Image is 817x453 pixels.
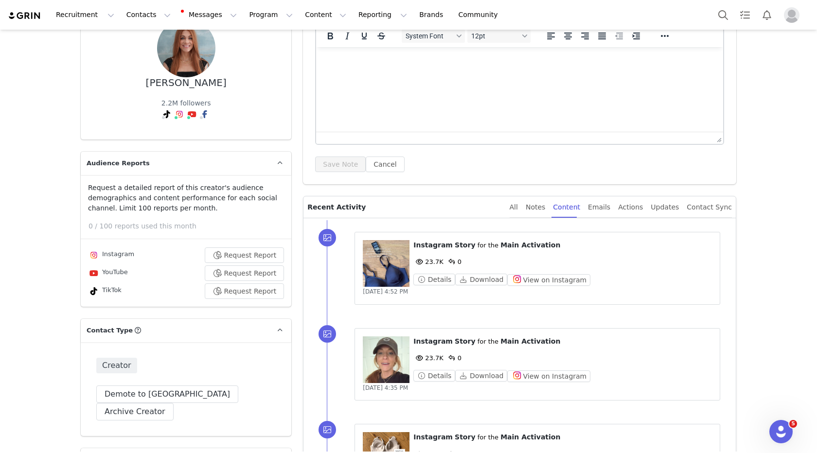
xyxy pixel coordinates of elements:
[756,4,778,26] button: Notifications
[769,420,793,443] iframe: Intercom live chat
[413,432,712,442] p: ⁨ ⁩ ⁨ ⁩ for the ⁨ ⁩
[507,372,590,380] a: View on Instagram
[121,4,177,26] button: Contacts
[784,7,799,23] img: placeholder-profile.jpg
[176,110,183,118] img: instagram.svg
[778,7,809,23] button: Profile
[243,4,299,26] button: Program
[734,4,756,26] a: Tasks
[500,337,560,345] span: Main Activation
[307,196,501,218] p: Recent Activity
[413,433,453,441] span: Instagram
[96,358,137,373] span: Creator
[500,433,560,441] span: Main Activation
[526,196,545,218] div: Notes
[413,241,453,249] span: Instagram
[87,158,150,168] span: Audience Reports
[713,132,723,144] div: Press the Up and Down arrow keys to resize the editor.
[353,4,413,26] button: Reporting
[315,157,366,172] button: Save Note
[90,251,98,259] img: instagram.svg
[577,29,593,43] button: Align right
[402,29,465,43] button: Fonts
[356,29,373,43] button: Underline
[588,196,610,218] div: Emails
[157,19,215,77] img: 8a639a75-160c-4920-81ea-ec750055b23d.jpg
[413,370,455,382] button: Details
[205,265,284,281] button: Request Report
[628,29,644,43] button: Increase indent
[373,29,390,43] button: Strikethrough
[453,4,508,26] a: Community
[413,258,443,265] span: 23.7K
[455,433,475,441] span: Story
[146,77,227,88] div: [PERSON_NAME]
[88,183,284,213] p: Request a detailed report of this creator's audience demographics and content performance for eac...
[500,241,560,249] span: Main Activation
[611,29,627,43] button: Decrease indent
[553,196,580,218] div: Content
[467,29,531,43] button: Font sizes
[177,4,243,26] button: Messages
[413,240,712,250] p: ⁨ ⁩ ⁨ ⁩ for the ⁨ ⁩
[789,420,797,428] span: 5
[316,47,723,132] iframe: Rich Text Area
[455,241,475,249] span: Story
[455,274,507,285] button: Download
[88,285,122,297] div: TikTok
[507,274,590,286] button: View on Instagram
[299,4,352,26] button: Content
[87,326,133,335] span: Contact Type
[161,98,212,108] div: 2.2M followers
[88,249,134,261] div: Instagram
[88,267,128,279] div: YouTube
[322,29,338,43] button: Bold
[594,29,610,43] button: Justify
[96,385,238,403] button: Demote to [GEOGRAPHIC_DATA]
[96,403,174,420] button: Archive Creator
[205,283,284,299] button: Request Report
[366,157,404,172] button: Cancel
[657,29,673,43] button: Reveal or hide additional toolbar items
[413,274,455,285] button: Details
[8,11,42,20] img: grin logo
[363,384,408,391] span: [DATE] 4:35 PM
[507,370,590,382] button: View on Instagram
[205,247,284,263] button: Request Report
[560,29,576,43] button: Align center
[446,354,462,362] span: 0
[507,276,590,283] a: View on Instagram
[339,29,355,43] button: Italic
[455,370,507,382] button: Download
[363,288,408,295] span: [DATE] 4:52 PM
[413,336,712,347] p: ⁨ ⁩ ⁨ ⁩ for the ⁨ ⁩
[510,196,518,218] div: All
[618,196,643,218] div: Actions
[471,32,519,40] span: 12pt
[712,4,734,26] button: Search
[413,337,453,345] span: Instagram
[651,196,679,218] div: Updates
[455,337,475,345] span: Story
[413,354,443,362] span: 23.7K
[89,221,291,231] p: 0 / 100 reports used this month
[446,258,462,265] span: 0
[413,4,452,26] a: Brands
[543,29,559,43] button: Align left
[50,4,120,26] button: Recruitment
[687,196,732,218] div: Contact Sync
[406,32,453,40] span: System Font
